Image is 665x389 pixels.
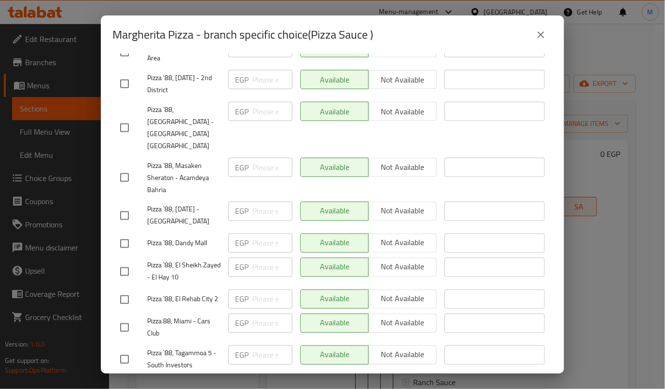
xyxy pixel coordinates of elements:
p: EGP [235,237,249,249]
span: Pizza `88, [GEOGRAPHIC_DATA] - [GEOGRAPHIC_DATA] [GEOGRAPHIC_DATA] [147,104,221,152]
span: Pizza `88, El Rehab City 2 [147,293,221,306]
p: EGP [235,106,249,117]
p: EGP [235,206,249,217]
input: Please enter price [252,314,292,333]
span: Pizza 88, El Obour - Golf Area [147,40,221,64]
span: Pizza `88, Tagammoa 5 - South Investors [147,347,221,372]
span: Pizza `88, Dandy Mall [147,237,221,250]
span: Pizza `88, Masaken Sheraton - Acamdeya Bahria [147,160,221,196]
p: EGP [235,349,249,361]
h2: Margherita Pizza - branch specific choice(Pizza Sauce ) [112,27,373,42]
input: Please enter price [252,234,292,253]
p: EGP [235,162,249,173]
button: close [529,23,553,46]
span: Pizza `88, El Sheikh Zayed - El Hay 10 [147,260,221,284]
input: Please enter price [252,70,292,89]
input: Please enter price [252,258,292,277]
input: Please enter price [252,158,292,177]
p: EGP [235,318,249,329]
input: Please enter price [252,290,292,309]
p: EGP [235,293,249,305]
input: Please enter price [252,202,292,221]
input: Please enter price [252,102,292,121]
input: Please enter price [252,346,292,365]
p: EGP [235,74,249,85]
span: Pizza `88, [DATE] - [GEOGRAPHIC_DATA] [147,204,221,228]
span: Pizza 88, Miami - Cars Club [147,316,221,340]
span: Pizza '88, [DATE] - 2nd District [147,72,221,96]
p: EGP [235,262,249,273]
